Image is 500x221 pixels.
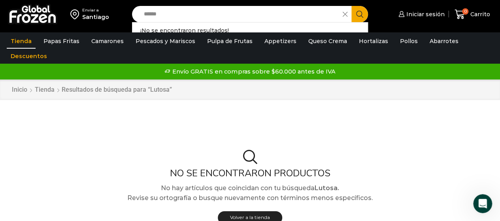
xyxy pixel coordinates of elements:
div: Enviar a [82,8,109,13]
a: Descuentos [7,49,51,64]
div: Envíanos un mensajeSolemos responder en unos minutos [8,106,150,136]
iframe: Intercom live chat [473,194,492,213]
span: 0 [462,8,468,15]
p: Hola 👋 [16,56,142,70]
div: Envíanos un mensaje [16,113,132,121]
a: Camarones [87,34,128,49]
a: Appetizers [260,34,300,49]
a: Iniciar sesión [396,6,445,22]
div: ¡No se encontraron resultados! [132,26,368,34]
a: Pulpa de Frutas [203,34,257,49]
strong: Lutosa. [315,184,339,192]
img: address-field-icon.svg [70,8,82,21]
a: Hortalizas [355,34,392,49]
img: Profile image for Global [16,13,32,28]
a: Pescados y Mariscos [132,34,199,49]
button: Search button [351,6,368,23]
span: Inicio [31,168,48,174]
span: Carrito [468,10,490,18]
div: Cerrar [136,13,150,27]
span: Volver a la tienda [230,214,270,220]
a: Abarrotes [426,34,462,49]
a: Inicio [11,85,28,94]
a: Tienda [34,85,55,94]
a: Pollos [396,34,422,49]
p: ¿Cómo podemos ayudarte? [16,70,142,96]
button: Mensajes [79,148,158,180]
a: Tienda [7,34,36,49]
a: Papas Fritas [40,34,83,49]
h1: Resultados de búsqueda para “Lutosa” [62,86,172,93]
span: Iniciar sesión [404,10,445,18]
a: Queso Crema [304,34,351,49]
nav: Breadcrumb [11,85,172,94]
span: Mensajes [106,168,131,174]
a: 0 Carrito [453,5,492,24]
div: Solemos responder en unos minutos [16,121,132,130]
div: Santiago [82,13,109,21]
